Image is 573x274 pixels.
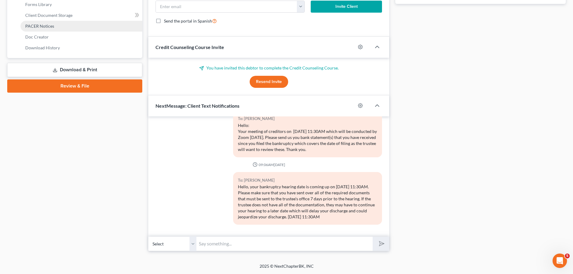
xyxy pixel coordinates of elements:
span: Client Document Storage [25,13,72,18]
div: Hello: Your meeting of creditors on [DATE] 11:30AM which will be conducted by Zoom [DATE]. Please... [238,122,377,152]
div: 09:06AM[DATE] [156,162,382,167]
button: Invite Client [311,1,382,13]
span: NextMessage: Client Text Notifications [156,103,239,109]
span: PACER Notices [25,23,54,29]
a: Download History [20,42,142,53]
div: Hello, your bankruptcy hearing date is coming up on [DATE] 11:30AM. Please make sure that you hav... [238,184,377,220]
div: To: [PERSON_NAME] [238,177,377,184]
span: Forms Library [25,2,52,7]
span: Download History [25,45,60,50]
a: Doc Creator [20,32,142,42]
span: 5 [565,254,570,258]
span: Send the portal in Spanish [164,18,212,23]
span: Doc Creator [25,34,49,39]
p: You have invited this debtor to complete the Credit Counseling Course. [156,65,382,71]
a: Client Document Storage [20,10,142,21]
input: Say something... [196,236,373,251]
a: PACER Notices [20,21,142,32]
div: 2025 © NextChapterBK, INC [115,263,458,274]
a: Download & Print [7,63,142,77]
a: Review & File [7,79,142,93]
span: Credit Counseling Course Invite [156,44,224,50]
input: Enter email [156,1,297,12]
iframe: Intercom live chat [553,254,567,268]
div: To: [PERSON_NAME] [238,115,377,122]
button: Resend Invite [250,76,288,88]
